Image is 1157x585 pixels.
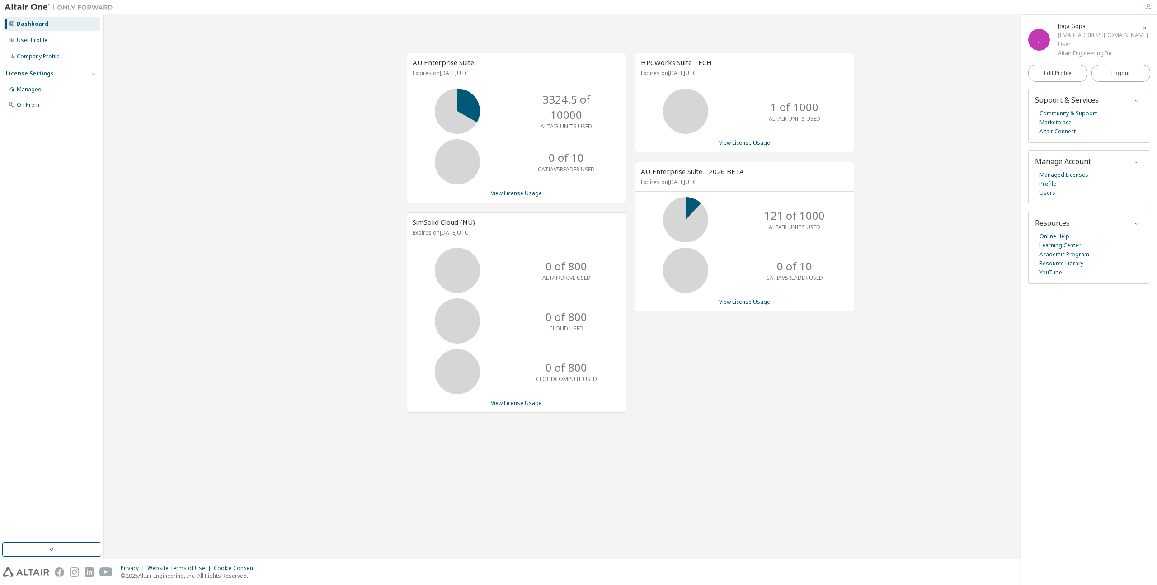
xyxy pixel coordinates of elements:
[1058,40,1148,49] div: User
[17,101,39,109] div: On Prem
[1044,70,1072,77] span: Edit Profile
[121,572,260,580] p: © 2025 Altair Engineering, Inc. All Rights Reserved.
[491,399,542,407] a: View License Usage
[6,70,54,77] div: License Settings
[413,229,618,236] p: Expires on [DATE] UTC
[538,165,595,173] p: CATIAV5READER USED
[1058,22,1148,31] div: Joga Gopal
[55,567,64,577] img: facebook.svg
[1039,170,1088,179] a: Managed Licenses
[1035,156,1091,166] span: Manage Account
[147,565,214,572] div: Website Terms of Use
[17,53,60,60] div: Company Profile
[777,259,812,274] p: 0 of 10
[542,274,591,282] p: ALTAIRDRIVE USED
[769,223,820,231] p: ALTAIR UNITS USED
[1038,36,1040,44] span: J
[214,565,260,572] div: Cookie Consent
[3,567,49,577] img: altair_logo.svg
[17,20,48,28] div: Dashboard
[771,99,818,115] p: 1 of 1000
[5,3,118,12] img: Altair One
[99,567,113,577] img: youtube.svg
[549,150,584,165] p: 0 of 10
[641,58,712,67] span: HPCWorks Suite TECH
[85,567,94,577] img: linkedin.svg
[546,309,587,325] p: 0 of 800
[413,69,618,77] p: Expires on [DATE] UTC
[1111,69,1130,78] span: Logout
[121,565,147,572] div: Privacy
[1039,268,1062,277] a: YouTube
[641,167,744,176] span: AU Enterprise Suite - 2026 BETA
[413,58,474,67] span: AU Enterprise Suite
[1039,250,1089,259] a: Academic Program
[1039,241,1081,250] a: Learning Center
[1039,109,1097,118] a: Community & Support
[641,178,846,186] p: Expires on [DATE] UTC
[17,37,47,44] div: User Profile
[719,298,770,306] a: View License Usage
[1058,49,1148,58] div: Altair Engineering Inc
[719,139,770,146] a: View License Usage
[546,360,587,375] p: 0 of 800
[1039,118,1072,127] a: Marketplace
[70,567,79,577] img: instagram.svg
[764,208,825,223] p: 121 of 1000
[1039,179,1056,189] a: Profile
[546,259,587,274] p: 0 of 800
[549,325,583,332] p: CLOUD USED
[530,92,602,123] p: 3324.5 of 10000
[1035,218,1070,228] span: Resources
[1091,65,1151,82] button: Logout
[641,69,846,77] p: Expires on [DATE] UTC
[766,274,823,282] p: CATIAV5READER USED
[1039,232,1069,241] a: Online Help
[1035,95,1099,105] span: Support & Services
[536,375,597,383] p: CLOUDCOMPUTE USED
[491,189,542,197] a: View License Usage
[1028,65,1087,82] a: Edit Profile
[1039,189,1055,198] a: Users
[541,123,592,130] p: ALTAIR UNITS USED
[1039,259,1083,268] a: Resource Library
[17,86,42,93] div: Managed
[769,115,820,123] p: ALTAIR UNITS USED
[1058,31,1148,40] div: [EMAIL_ADDRESS][DOMAIN_NAME]
[1039,127,1076,136] a: Altair Connect
[413,217,475,226] span: SimSolid Cloud (NU)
